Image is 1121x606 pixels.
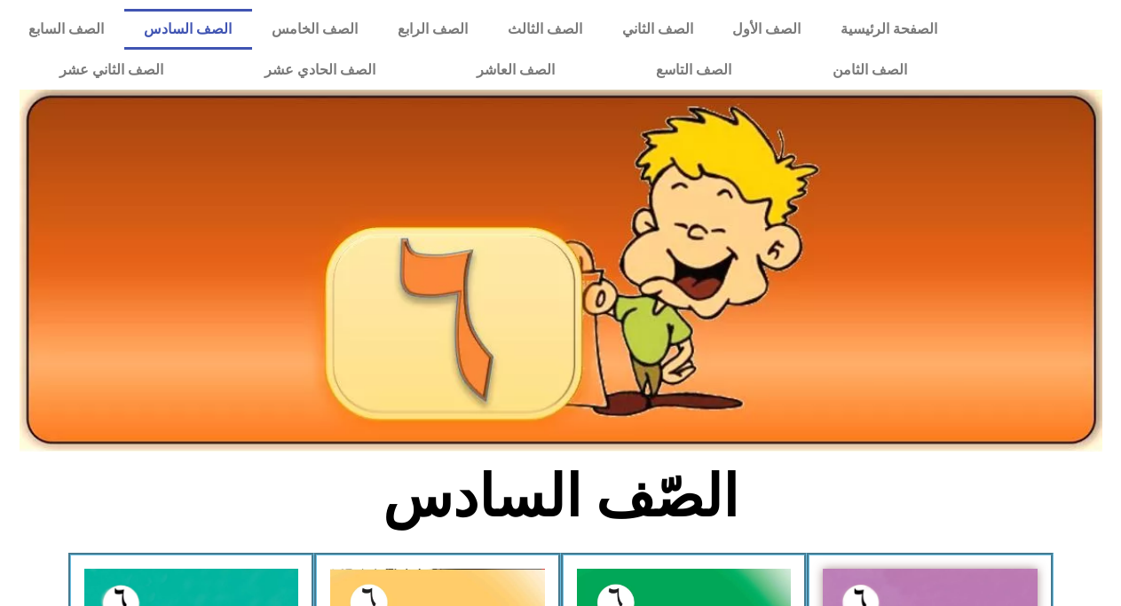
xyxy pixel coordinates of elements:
a: الصف السادس [124,9,252,50]
a: الصف الحادي عشر [214,50,426,91]
a: الصف السابع [9,9,124,50]
h2: الصّف السادس [267,462,854,531]
a: الصف الأول [713,9,821,50]
a: الصف الثاني [602,9,713,50]
a: الصف الرابع [378,9,488,50]
a: الصف الخامس [252,9,378,50]
a: الصف الثاني عشر [9,50,214,91]
a: الصف التاسع [605,50,782,91]
a: الصف العاشر [426,50,605,91]
a: الصف الثامن [782,50,958,91]
a: الصف الثالث [487,9,602,50]
a: الصفحة الرئيسية [821,9,958,50]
